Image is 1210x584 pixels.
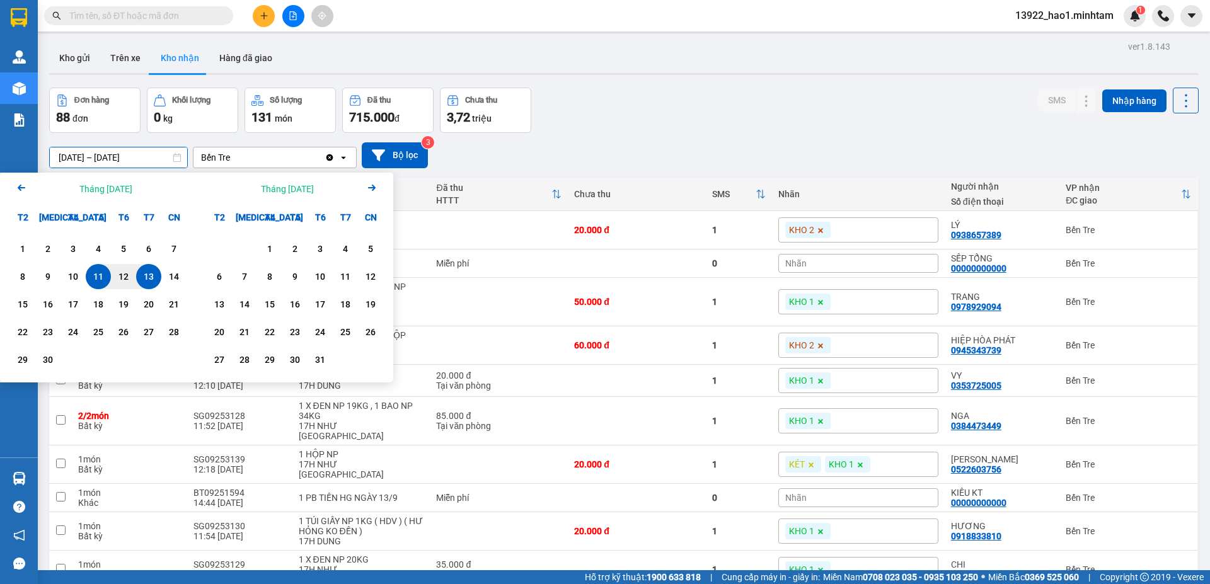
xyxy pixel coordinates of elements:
img: warehouse-icon [13,82,26,95]
div: Selected end date. Thứ Bảy, tháng 09 13 2025. It's available. [136,264,161,289]
div: SẾP TỔNG [951,253,1053,263]
span: caret-down [1186,10,1197,21]
div: Choose Thứ Tư, tháng 10 22 2025. It's available. [257,319,282,345]
div: BT09251594 [193,488,286,498]
div: Chưa thu [574,189,700,199]
div: 5 [362,241,379,256]
th: Toggle SortBy [1059,178,1197,211]
div: T5 [282,205,308,230]
div: 25 [337,324,354,340]
div: Bến Tre [1066,493,1191,503]
div: Choose Thứ Ba, tháng 10 14 2025. It's available. [232,292,257,317]
div: 00000000000 [951,263,1006,273]
div: 6 [140,241,158,256]
div: Choose Thứ Hai, tháng 10 13 2025. It's available. [207,292,232,317]
span: KHO 1 [789,415,814,427]
div: T6 [111,205,136,230]
div: Choose Thứ Tư, tháng 09 24 2025. It's available. [60,319,86,345]
span: notification [13,529,25,541]
div: VP nhận [1066,183,1181,193]
input: Select a date range. [50,147,187,168]
div: Bến Tre [201,151,230,164]
div: 16 [39,297,57,312]
div: 11:54 [DATE] [193,531,286,541]
div: 2 [286,241,304,256]
div: Choose Thứ Sáu, tháng 10 3 2025. It's available. [308,236,333,261]
button: Previous month. [14,180,29,197]
span: 715.000 [349,110,395,125]
div: LÝ [951,220,1053,230]
div: 60.000 đ [574,340,700,350]
div: Bất kỳ [78,421,180,431]
div: Choose Thứ Ba, tháng 09 2 2025. It's available. [35,236,60,261]
div: Bất kỳ [78,381,180,391]
div: Choose Thứ Bảy, tháng 10 4 2025. It's available. [333,236,358,261]
div: Choose Thứ Sáu, tháng 10 24 2025. It's available. [308,319,333,345]
div: Choose Thứ Ba, tháng 10 28 2025. It's available. [232,347,257,372]
input: Selected Bến Tre. [231,151,233,164]
div: Choose Thứ Tư, tháng 09 10 2025. It's available. [60,264,86,289]
div: Choose Thứ Ba, tháng 09 16 2025. It's available. [35,292,60,317]
button: plus [253,5,275,27]
svg: Arrow Left [14,180,29,195]
div: 29 [261,352,279,367]
div: Choose Chủ Nhật, tháng 10 26 2025. It's available. [358,319,383,345]
div: TRẦN VỊ [951,454,1053,464]
div: 0 [712,258,766,268]
div: Choose Thứ Tư, tháng 10 1 2025. It's available. [257,236,282,261]
div: 10 [311,269,329,284]
div: Choose Thứ Năm, tháng 10 2 2025. It's available. [282,236,308,261]
button: SMS [1038,89,1076,112]
span: KHO 2 [789,340,814,351]
div: Choose Thứ Tư, tháng 10 29 2025. It's available. [257,347,282,372]
img: warehouse-icon [13,50,26,64]
div: 0353725005 [951,381,1001,391]
div: Bến Tre [1066,459,1191,469]
div: SG09253130 [193,521,286,531]
div: 00000000000 [951,498,1006,508]
div: 20.000 đ [574,526,700,536]
th: Toggle SortBy [706,178,772,211]
div: 24 [311,324,329,340]
span: message [13,558,25,570]
div: Bến Tre [1066,297,1191,307]
div: 22 [14,324,32,340]
div: Choose Thứ Sáu, tháng 10 31 2025. It's available. [308,347,333,372]
div: Choose Chủ Nhật, tháng 09 7 2025. It's available. [161,236,187,261]
div: TRANG [951,292,1053,302]
div: Choose Thứ Hai, tháng 09 1 2025. It's available. [10,236,35,261]
div: 13 [210,297,228,312]
span: triệu [472,113,492,123]
span: 0 [154,110,161,125]
div: 11:52 [DATE] [193,421,286,431]
div: 21 [236,324,253,340]
div: 12:18 [DATE] [193,464,286,474]
div: Choose Thứ Bảy, tháng 10 18 2025. It's available. [333,292,358,317]
div: 30 [286,352,304,367]
div: Choose Thứ Hai, tháng 09 8 2025. It's available. [10,264,35,289]
div: Choose Thứ Bảy, tháng 09 6 2025. It's available. [136,236,161,261]
div: 1 [712,526,766,536]
div: 0978929094 [951,302,1001,312]
span: 88 [56,110,70,125]
span: Nhãn [785,258,807,268]
div: 4 [337,241,354,256]
div: Đã thu [436,183,551,193]
div: 14:44 [DATE] [193,498,286,508]
div: HƯƠNG [951,521,1053,531]
button: Chưa thu3,72 triệu [440,88,531,133]
div: 35.000 đ [436,559,562,570]
img: logo-vxr [11,8,27,27]
div: NGA [951,411,1053,421]
div: Choose Thứ Ba, tháng 09 23 2025. It's available. [35,319,60,345]
div: Khác [78,498,180,508]
div: 1 món [78,559,180,570]
div: Choose Thứ Tư, tháng 09 3 2025. It's available. [60,236,86,261]
div: T6 [308,205,333,230]
div: 1 [712,225,766,235]
div: Choose Thứ Sáu, tháng 09 19 2025. It's available. [111,292,136,317]
div: 8 [261,269,279,284]
div: 17 [311,297,329,312]
div: 6 [210,269,228,284]
div: 1 TÚI GIẤY NP 1KG ( HDV ) ( HƯ HỎNG KO ĐỀN ) [299,516,424,536]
